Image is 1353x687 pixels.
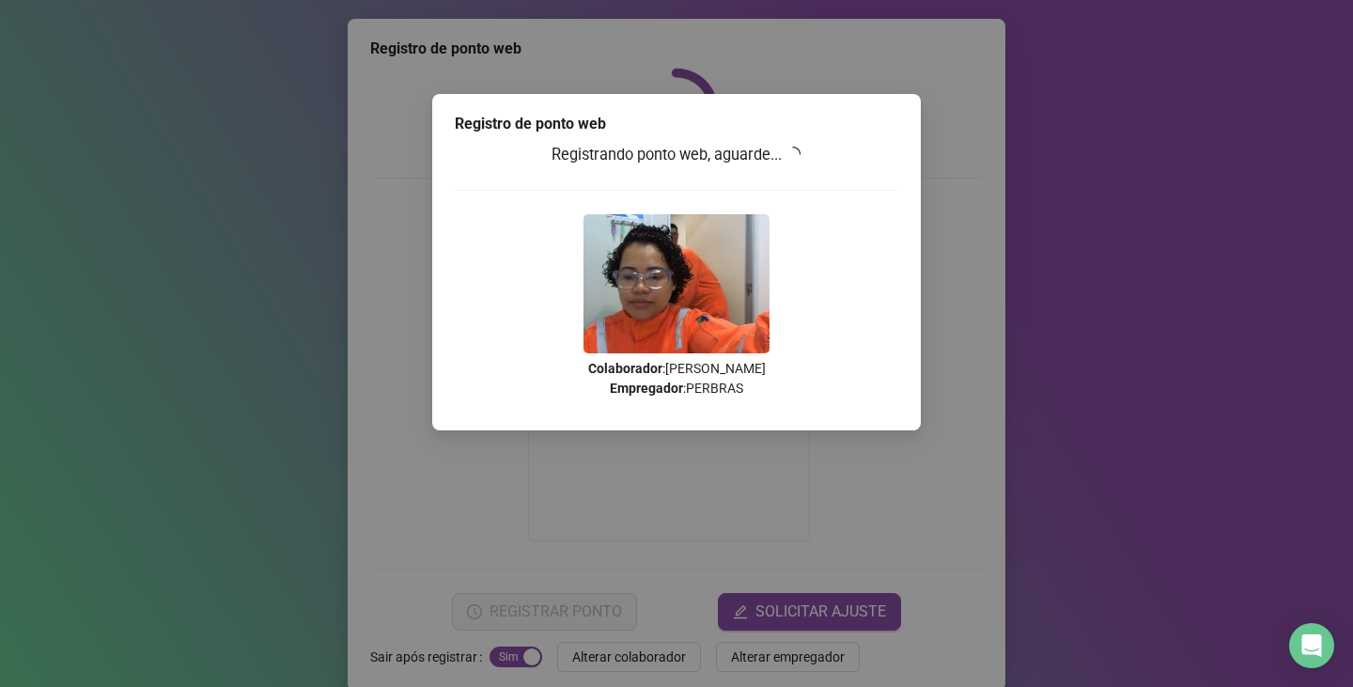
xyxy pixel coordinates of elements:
strong: Colaborador [588,361,662,376]
span: loading [784,145,803,164]
img: Z [583,214,770,353]
div: Registro de ponto web [455,113,898,135]
strong: Empregador [610,381,683,396]
h3: Registrando ponto web, aguarde... [455,143,898,167]
div: Open Intercom Messenger [1289,623,1334,668]
p: : [PERSON_NAME] : PERBRAS [455,359,898,398]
